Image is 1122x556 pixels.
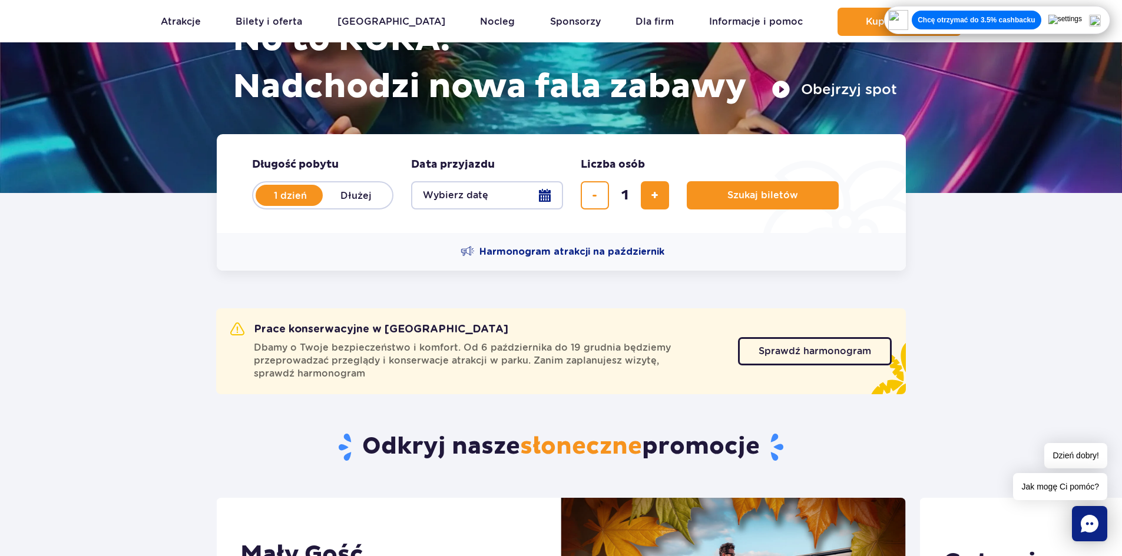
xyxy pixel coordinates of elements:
[254,341,724,380] span: Dbamy o Twoje bezpieczeństwo i komfort. Od 6 października do 19 grudnia będziemy przeprowadzać pr...
[611,181,639,209] input: liczba biletów
[709,8,803,36] a: Informacje i pomoc
[1044,443,1107,468] span: Dzień dobry!
[687,181,839,209] button: Szukaj biletów
[1013,473,1107,500] span: Jak mogę Ci pomóc?
[636,8,674,36] a: Dla firm
[866,16,912,27] span: Kup teraz
[1072,506,1107,541] div: Chat
[411,181,563,209] button: Wybierz datę
[461,245,664,259] a: Harmonogram atrakcji na październik
[233,16,897,111] h1: No to RURA! Nadchodzi nowa fala zabawy
[217,134,906,233] form: Planowanie wizyty w Park of Poland
[479,245,664,258] span: Harmonogram atrakcji na październik
[759,347,871,356] span: Sprawdź harmonogram
[257,183,324,208] label: 1 dzień
[216,432,906,462] h2: Odkryj nasze promocje
[738,337,892,365] a: Sprawdź harmonogram
[480,8,515,36] a: Nocleg
[772,80,897,99] button: Obejrzyj spot
[727,190,798,201] span: Szukaj biletów
[230,322,508,337] h2: Prace konserwacyjne w [GEOGRAPHIC_DATA]
[323,183,390,208] label: Dłużej
[252,158,339,172] span: Długość pobytu
[520,432,642,461] span: słoneczne
[641,181,669,209] button: dodaj bilet
[337,8,445,36] a: [GEOGRAPHIC_DATA]
[411,158,495,172] span: Data przyjazdu
[550,8,601,36] a: Sponsorzy
[161,8,201,36] a: Atrakcje
[581,158,645,172] span: Liczba osób
[236,8,302,36] a: Bilety i oferta
[838,8,961,36] button: Kup teraz
[581,181,609,209] button: usuń bilet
